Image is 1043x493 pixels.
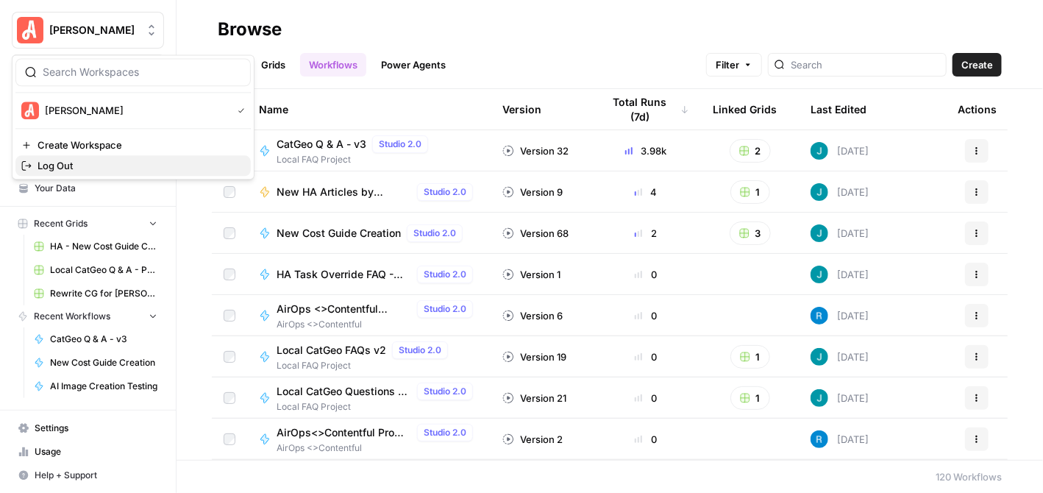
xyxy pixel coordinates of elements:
div: [DATE] [811,224,869,242]
a: AirOps<>Contentful Pro Location Update LocationStudio 2.0AirOps <>Contentful [259,424,479,455]
img: gsxx783f1ftko5iaboo3rry1rxa5 [811,348,828,366]
button: Workspace: Angi [12,12,164,49]
span: Usage [35,445,157,458]
button: 3 [730,221,771,245]
a: AI Image Creation Testing [27,375,164,398]
span: Local CatGeo Questions & Answers [277,384,411,399]
span: Create Workspace [38,138,239,152]
span: Log Out [38,158,239,173]
span: Local FAQ Project [277,400,479,414]
span: CatGeo Q & A - v3 [50,333,157,346]
span: Studio 2.0 [379,138,421,151]
div: Version 2 [502,432,563,447]
div: Version 68 [502,226,569,241]
span: AirOps <>Contentful Location [277,302,411,316]
span: New HA Articles by Blueprint [277,185,411,199]
span: AirOps <>Contentful [277,441,479,455]
img: 4ql36xcz6vn5z6vl131rp0snzihs [811,307,828,324]
span: Local CatGeo FAQs v2 [277,343,386,358]
span: Local CatGeo Q & A - Pass/Fail v2 Grid [50,263,157,277]
div: 4 [602,185,689,199]
a: Usage [12,440,164,464]
span: Recent Grids [34,217,88,230]
div: [DATE] [811,348,869,366]
div: [DATE] [811,389,869,407]
span: [PERSON_NAME] [49,23,138,38]
a: All [218,53,246,77]
div: Browse [218,18,282,41]
button: Recent Workflows [12,305,164,327]
div: Name [259,89,479,130]
button: Create [953,53,1002,77]
span: Studio 2.0 [424,268,466,281]
button: 2 [730,139,771,163]
a: CatGeo Q & A - v3Studio 2.0Local FAQ Project [259,135,479,166]
img: gsxx783f1ftko5iaboo3rry1rxa5 [811,142,828,160]
span: CatGeo Q & A - v3 [277,137,366,152]
div: Version 19 [502,350,566,364]
img: Angi Logo [17,17,43,43]
a: Log Out [15,155,251,176]
button: Filter [706,53,762,77]
div: 2 [602,226,689,241]
div: Last Edited [811,89,866,130]
a: HA Task Override FAQ - TestStudio 2.0 [259,266,479,283]
span: Settings [35,422,157,435]
div: [DATE] [811,307,869,324]
span: New Cost Guide Creation [277,226,401,241]
span: Create [961,57,993,72]
div: 0 [602,350,689,364]
button: 1 [730,180,770,204]
img: gsxx783f1ftko5iaboo3rry1rxa5 [811,183,828,201]
a: Grids [252,53,294,77]
button: Recent Grids [12,213,164,235]
a: CatGeo Q & A - v3 [27,327,164,351]
span: Studio 2.0 [424,302,466,316]
button: 1 [730,345,770,369]
span: Studio 2.0 [424,185,466,199]
input: Search Workspaces [43,65,241,79]
div: Workspace: Angi [12,54,254,180]
span: AirOps <>Contentful [277,318,479,331]
span: Studio 2.0 [424,385,466,398]
img: 4ql36xcz6vn5z6vl131rp0snzihs [811,430,828,448]
input: Search [791,57,940,72]
div: [DATE] [811,430,869,448]
span: Local FAQ Project [277,359,454,372]
div: 0 [602,391,689,405]
div: Version [502,89,541,130]
span: [PERSON_NAME] [45,103,226,118]
button: 1 [730,386,770,410]
a: Create Workspace [15,135,251,155]
img: Angi Logo [21,102,39,119]
a: HA - New Cost Guide Creation Grid [27,235,164,258]
a: New Cost Guide Creation [27,351,164,375]
a: Power Agents [372,53,455,77]
div: Version 32 [502,143,569,158]
div: [DATE] [811,266,869,283]
a: Your Data [12,177,164,200]
a: Local CatGeo Questions & AnswersStudio 2.0Local FAQ Project [259,383,479,414]
span: Studio 2.0 [399,344,441,357]
a: Rewrite CG for [PERSON_NAME] - Grading version Grid [27,282,164,305]
div: 0 [602,267,689,282]
div: Version 21 [502,391,566,405]
div: 120 Workflows [936,469,1002,484]
span: Your Data [35,182,157,195]
span: Studio 2.0 [413,227,456,240]
a: Local CatGeo Q & A - Pass/Fail v2 Grid [27,258,164,282]
div: Version 6 [502,308,563,323]
div: 0 [602,308,689,323]
span: Recent Workflows [34,310,110,323]
span: Studio 2.0 [424,426,466,439]
a: AirOps <>Contentful LocationStudio 2.0AirOps <>Contentful [259,300,479,331]
img: gsxx783f1ftko5iaboo3rry1rxa5 [811,389,828,407]
span: Help + Support [35,469,157,482]
div: Linked Grids [713,89,777,130]
a: New Cost Guide CreationStudio 2.0 [259,224,479,242]
a: Local CatGeo FAQs v2Studio 2.0Local FAQ Project [259,341,479,372]
a: Workflows [300,53,366,77]
img: gsxx783f1ftko5iaboo3rry1rxa5 [811,266,828,283]
span: HA Task Override FAQ - Test [277,267,411,282]
span: Rewrite CG for [PERSON_NAME] - Grading version Grid [50,287,157,300]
